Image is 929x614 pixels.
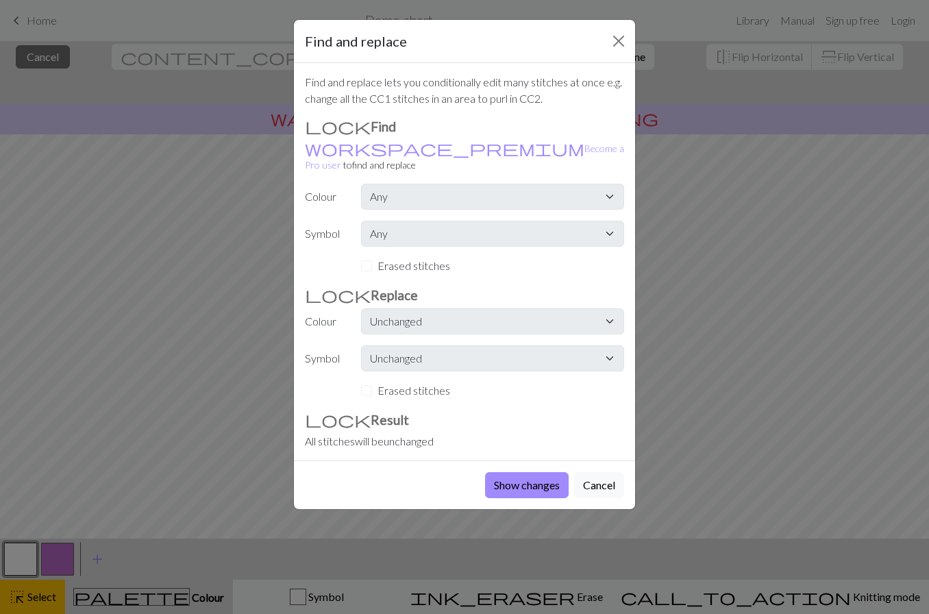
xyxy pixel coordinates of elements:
[305,31,407,51] h5: Find and replace
[305,74,624,107] p: Find and replace lets you conditionally edit many stitches at once e.g. change all the CC1 stitch...
[305,138,584,158] span: workspace_premium
[305,143,624,171] a: Become a Pro user
[297,345,353,371] label: Symbol
[608,30,630,52] button: Close
[305,118,624,134] h3: Find
[297,221,353,247] label: Symbol
[485,472,569,498] button: Show changes
[305,143,624,171] small: to find and replace
[297,184,353,210] label: Colour
[305,286,624,303] h3: Replace
[297,308,353,334] label: Colour
[305,433,624,450] div: All stitches will be unchanged
[377,258,450,274] label: Erased stitches
[305,411,624,428] h3: Result
[574,472,624,498] button: Cancel
[377,382,450,399] label: Erased stitches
